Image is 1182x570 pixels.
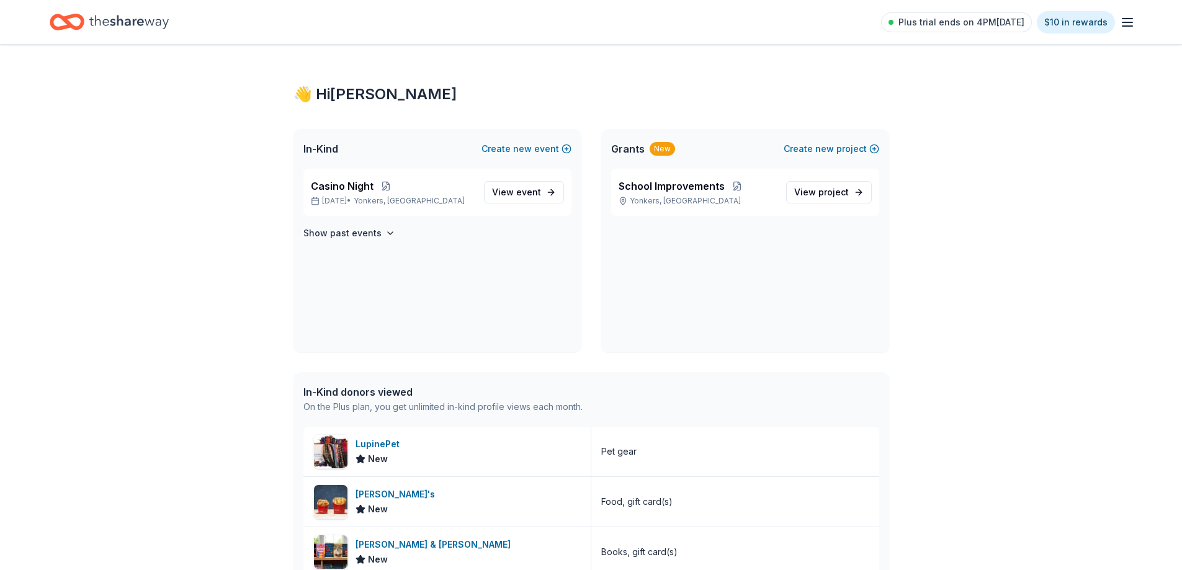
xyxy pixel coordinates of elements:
span: New [368,552,388,567]
span: View [794,185,849,200]
div: [PERSON_NAME] & [PERSON_NAME] [356,537,516,552]
div: 👋 Hi [PERSON_NAME] [293,84,889,104]
a: Home [50,7,169,37]
button: Show past events [303,226,395,241]
div: Pet gear [601,444,637,459]
img: Image for Wendy's [314,485,347,519]
div: In-Kind donors viewed [303,385,583,399]
span: New [368,502,388,517]
a: View project [786,181,872,203]
span: Casino Night [311,179,374,194]
span: new [815,141,834,156]
div: New [650,142,675,156]
span: project [818,187,849,197]
span: Yonkers, [GEOGRAPHIC_DATA] [354,196,465,206]
a: Plus trial ends on 4PM[DATE] [881,12,1032,32]
div: On the Plus plan, you get unlimited in-kind profile views each month. [303,399,583,414]
div: Books, gift card(s) [601,545,678,559]
span: Grants [611,141,645,156]
span: School Improvements [619,179,725,194]
div: [PERSON_NAME]'s [356,487,440,502]
span: View [492,185,541,200]
p: Yonkers, [GEOGRAPHIC_DATA] [619,196,776,206]
div: LupinePet [356,437,405,452]
div: Food, gift card(s) [601,494,673,509]
button: Createnewproject [784,141,879,156]
span: New [368,452,388,466]
h4: Show past events [303,226,382,241]
span: event [516,187,541,197]
p: [DATE] • [311,196,474,206]
a: View event [484,181,564,203]
img: Image for Barnes & Noble [314,535,347,569]
a: $10 in rewards [1037,11,1115,33]
button: Createnewevent [481,141,571,156]
span: In-Kind [303,141,338,156]
img: Image for LupinePet [314,435,347,468]
span: Plus trial ends on 4PM[DATE] [898,15,1024,30]
span: new [513,141,532,156]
